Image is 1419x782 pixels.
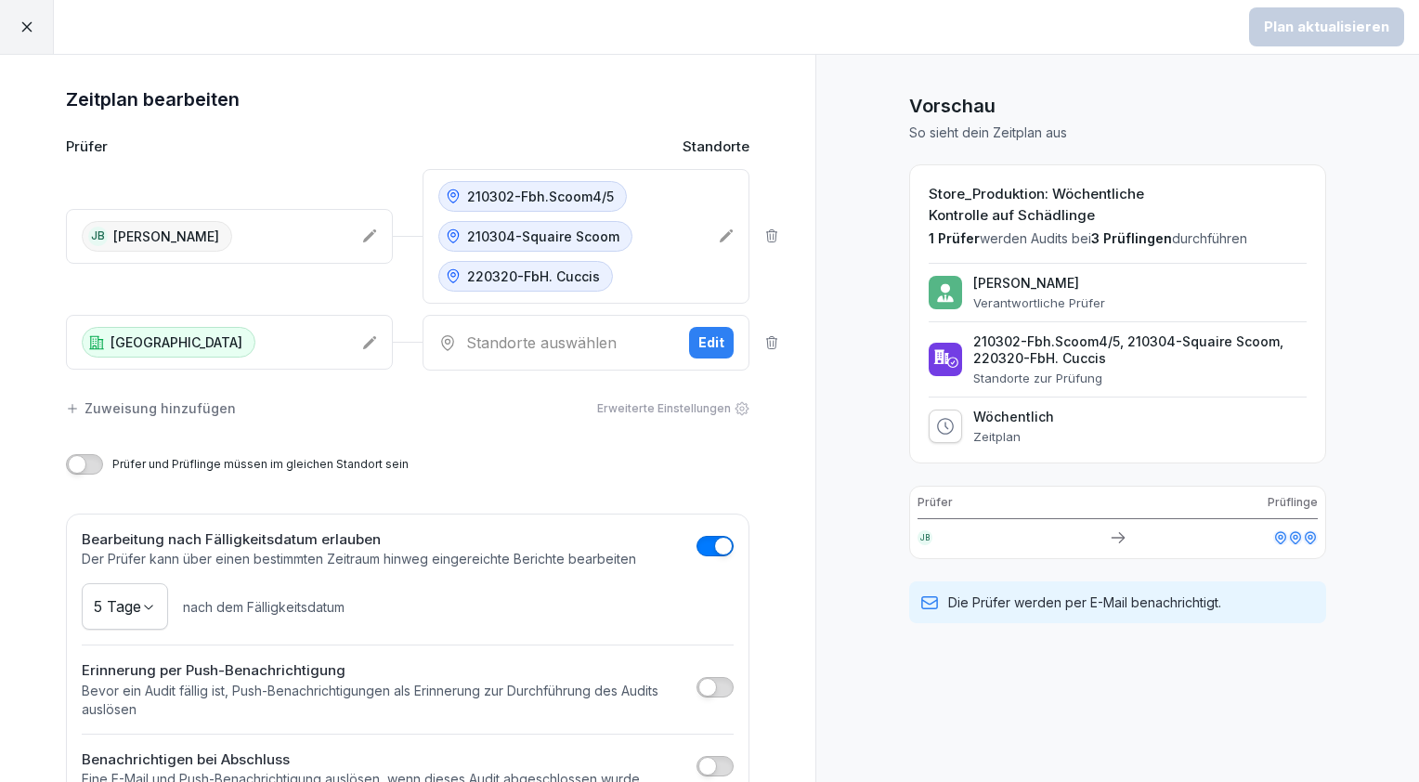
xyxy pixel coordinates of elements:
h1: Zeitplan bearbeiten [66,85,749,114]
div: JB [918,530,932,545]
div: Edit [698,332,724,353]
p: Wöchentlich [973,409,1054,425]
p: Prüfer [66,137,108,158]
p: nach dem Fälligkeitsdatum [183,597,345,617]
p: Standorte zur Prüfung [973,371,1307,385]
p: Prüflinge [1268,494,1318,511]
h2: Bearbeitung nach Fälligkeitsdatum erlauben [82,529,636,551]
div: Plan aktualisieren [1264,17,1389,37]
button: Edit [689,327,734,358]
span: 1 Prüfer [929,230,980,246]
p: Der Prüfer kann über einen bestimmten Zeitraum hinweg eingereichte Berichte bearbeiten [82,550,636,568]
button: Plan aktualisieren [1249,7,1404,46]
p: So sieht dein Zeitplan aus [909,124,1326,142]
p: [PERSON_NAME] [973,275,1105,292]
p: Verantwortliche Prüfer [973,295,1105,310]
p: 210302-Fbh.Scoom4/5, 210304-Squaire Scoom, 220320-FbH. Cuccis [973,333,1307,367]
h2: Erinnerung per Push-Benachrichtigung [82,660,687,682]
p: Bevor ein Audit fällig ist, Push-Benachrichtigungen als Erinnerung zur Durchführung des Audits au... [82,682,687,719]
p: Zeitplan [973,429,1054,444]
p: Prüfer [918,494,953,511]
p: [PERSON_NAME] [113,227,219,246]
h2: Store_Produktion: Wöchentliche Kontrolle auf Schädlinge [929,184,1307,226]
p: Die Prüfer werden per E-Mail benachrichtigt. [948,593,1221,612]
div: Prüfer und Prüflinge müssen im gleichen Standort sein [66,454,749,475]
div: Zuweisung hinzufügen [66,398,236,418]
p: werden Audits bei durchführen [929,229,1307,248]
div: Erweiterte Einstellungen [597,400,749,417]
p: 210304-Squaire Scoom [467,227,619,246]
p: 210302-Fbh.Scoom4/5 [467,187,614,206]
div: JB [88,227,108,246]
h1: Vorschau [909,92,1326,120]
h2: Benachrichtigen bei Abschluss [82,749,640,771]
p: Standorte [683,137,749,158]
p: [GEOGRAPHIC_DATA] [111,332,242,352]
p: 220320-FbH. Cuccis [467,267,600,286]
div: Standorte auswählen [438,332,674,354]
span: 3 Prüflingen [1091,230,1172,246]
